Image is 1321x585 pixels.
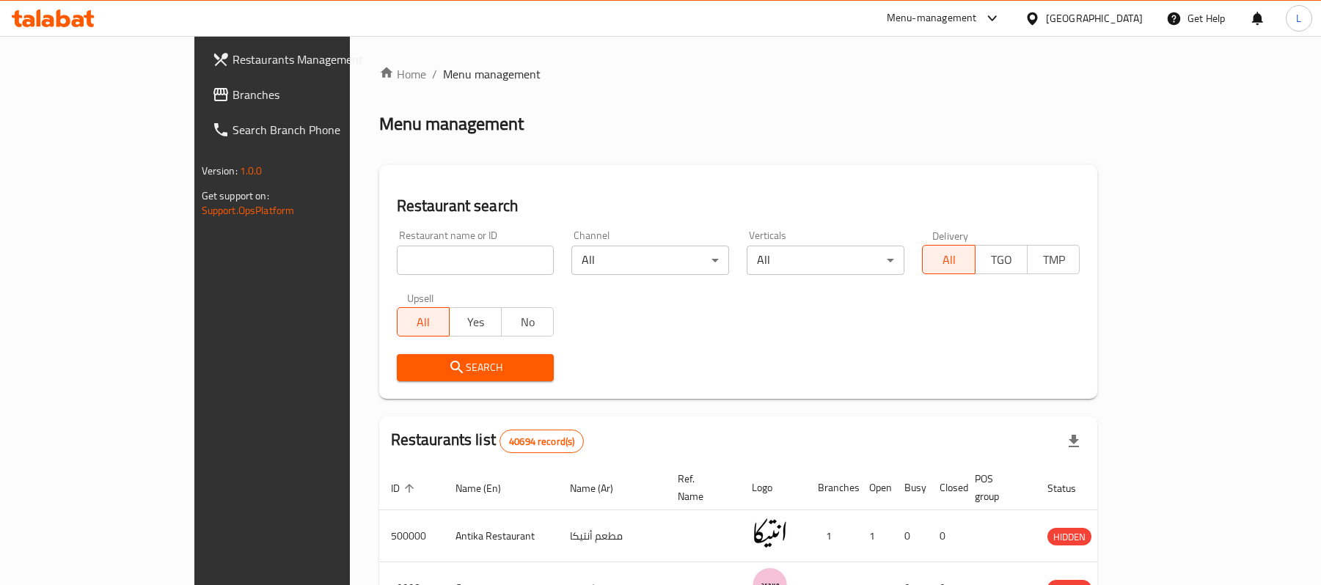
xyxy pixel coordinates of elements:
[1047,529,1091,545] span: HIDDEN
[752,515,788,551] img: Antika Restaurant
[508,312,548,333] span: No
[432,65,437,83] li: /
[391,479,419,497] span: ID
[379,65,1098,83] nav: breadcrumb
[403,312,444,333] span: All
[501,307,554,336] button: No
[409,358,543,377] span: Search
[975,245,1028,274] button: TGO
[857,510,893,562] td: 1
[1047,528,1091,545] div: HIDDEN
[1047,479,1095,497] span: Status
[928,510,963,562] td: 0
[747,246,904,275] div: All
[1296,10,1301,26] span: L
[570,479,632,497] span: Name (Ar)
[455,479,520,497] span: Name (En)
[857,466,893,510] th: Open
[887,10,977,27] div: Menu-management
[929,249,969,271] span: All
[1033,249,1074,271] span: TMP
[200,77,415,112] a: Branches
[893,466,928,510] th: Busy
[500,435,583,449] span: 40694 record(s)
[379,112,524,136] h2: Menu management
[407,292,434,303] label: Upsell
[1046,10,1143,26] div: [GEOGRAPHIC_DATA]
[443,65,541,83] span: Menu management
[928,466,963,510] th: Closed
[202,201,295,220] a: Support.OpsPlatform
[1027,245,1080,274] button: TMP
[932,230,969,240] label: Delivery
[500,430,584,453] div: Total records count
[397,354,555,381] button: Search
[200,42,415,77] a: Restaurants Management
[202,161,238,180] span: Version:
[740,466,806,510] th: Logo
[893,510,928,562] td: 0
[449,307,502,336] button: Yes
[558,510,666,562] td: مطعم أنتيكا
[240,161,263,180] span: 1.0.0
[397,195,1080,217] h2: Restaurant search
[806,510,857,562] td: 1
[806,466,857,510] th: Branches
[571,246,729,275] div: All
[391,429,585,453] h2: Restaurants list
[233,121,403,139] span: Search Branch Phone
[981,249,1022,271] span: TGO
[922,245,975,274] button: All
[455,312,496,333] span: Yes
[678,470,722,505] span: Ref. Name
[233,51,403,68] span: Restaurants Management
[397,246,555,275] input: Search for restaurant name or ID..
[200,112,415,147] a: Search Branch Phone
[975,470,1018,505] span: POS group
[444,510,558,562] td: Antika Restaurant
[1056,424,1091,459] div: Export file
[202,186,269,205] span: Get support on:
[233,86,403,103] span: Branches
[397,307,450,336] button: All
